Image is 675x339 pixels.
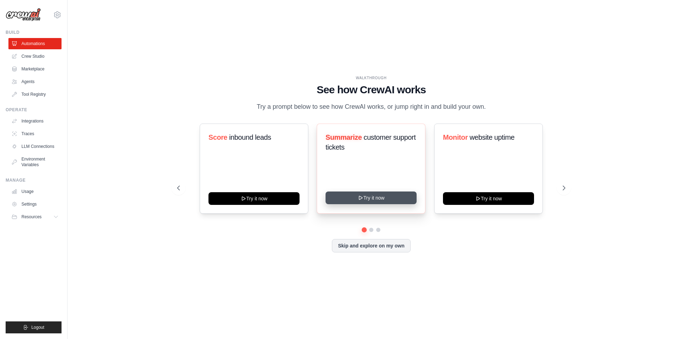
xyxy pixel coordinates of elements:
span: Monitor [443,133,468,141]
span: Resources [21,214,41,220]
a: Marketplace [8,63,62,75]
span: inbound leads [229,133,271,141]
a: Usage [8,186,62,197]
a: LLM Connections [8,141,62,152]
div: Manage [6,177,62,183]
button: Try it now [326,192,417,204]
a: Integrations [8,115,62,127]
a: Tool Registry [8,89,62,100]
button: Try it now [208,192,300,205]
a: Crew Studio [8,51,62,62]
button: Resources [8,211,62,222]
span: Summarize [326,133,362,141]
div: WALKTHROUGH [177,75,565,81]
div: Operate [6,107,62,113]
a: Agents [8,76,62,87]
button: Skip and explore on my own [332,239,410,252]
a: Automations [8,38,62,49]
span: website uptime [469,133,514,141]
h1: See how CrewAI works [177,83,565,96]
a: Environment Variables [8,153,62,170]
span: customer support tickets [326,133,416,151]
img: Logo [6,8,41,21]
button: Logout [6,321,62,333]
div: Build [6,30,62,35]
span: Score [208,133,227,141]
a: Traces [8,128,62,139]
button: Try it now [443,192,534,205]
span: Logout [31,325,44,330]
p: Try a prompt below to see how CrewAI works, or jump right in and build your own. [253,102,489,112]
a: Settings [8,199,62,210]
